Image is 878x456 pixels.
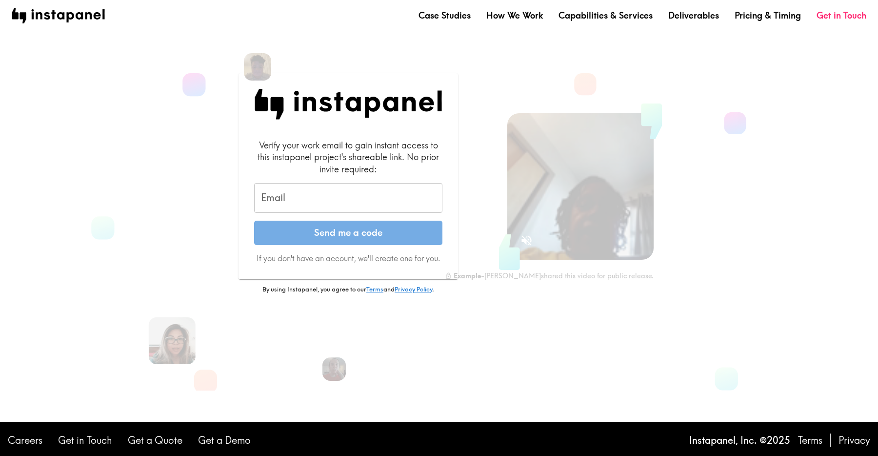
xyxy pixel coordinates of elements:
[486,9,543,21] a: How We Work
[689,434,790,447] p: Instapanel, Inc. © 2025
[8,434,42,447] a: Careers
[419,9,471,21] a: Case Studies
[239,285,458,294] p: By using Instapanel, you agree to our and .
[58,434,112,447] a: Get in Touch
[322,357,346,381] img: Elizabeth
[735,9,801,21] a: Pricing & Timing
[668,9,719,21] a: Deliverables
[198,434,251,447] a: Get a Demo
[454,271,481,280] b: Example
[366,285,383,293] a: Terms
[128,434,182,447] a: Get a Quote
[445,271,654,280] div: - [PERSON_NAME] shared this video for public release.
[559,9,653,21] a: Capabilities & Services
[254,89,442,120] img: Instapanel
[149,317,196,364] img: Aileen
[254,139,442,175] div: Verify your work email to gain instant access to this instapanel project's shareable link. No pri...
[516,230,537,251] button: Sound is off
[838,434,870,447] a: Privacy
[395,285,432,293] a: Privacy Policy
[244,53,271,81] img: Liam
[12,8,105,23] img: instapanel
[254,221,442,245] button: Send me a code
[798,434,822,447] a: Terms
[817,9,866,21] a: Get in Touch
[254,253,442,264] p: If you don't have an account, we'll create one for you.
